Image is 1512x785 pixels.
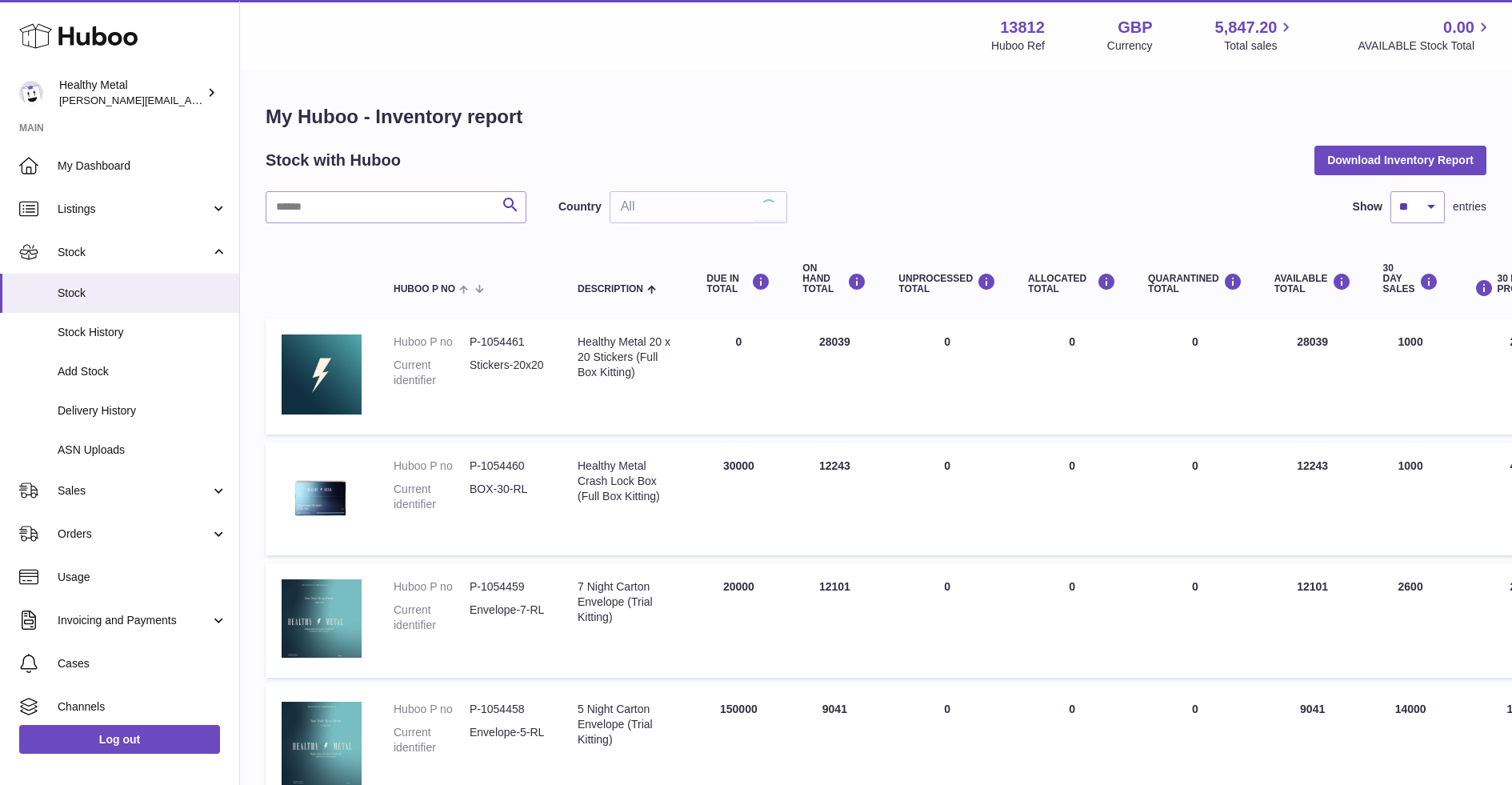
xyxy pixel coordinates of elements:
h1: My Huboo - Inventory report [266,104,1486,130]
dt: Huboo P no [394,459,470,474]
dd: Envelope-7-RL [470,603,546,633]
td: 12243 [786,443,882,555]
img: jose@healthy-metal.com [19,81,43,105]
dd: P-1054461 [470,334,546,350]
span: Huboo P no [394,284,455,294]
td: 20000 [690,563,786,678]
span: 0 [1192,335,1198,348]
span: Total sales [1224,38,1295,54]
span: Stock [58,286,227,301]
button: Download Inventory Report [1314,146,1486,174]
dt: Huboo P no [394,579,470,595]
div: Healthy Metal 20 x 20 Stickers (Full Box Kitting) [578,334,674,380]
span: Add Stock [58,364,227,379]
span: Sales [58,483,210,499]
img: product image [282,579,362,658]
div: 7 Night Carton Envelope (Trial Kitting) [578,579,674,625]
dt: Current identifier [394,482,470,512]
img: product image [282,459,362,535]
span: [PERSON_NAME][EMAIL_ADDRESS][DOMAIN_NAME] [59,94,321,106]
dd: BOX-30-RL [470,482,546,512]
span: Orders [58,527,210,542]
strong: GBP [1118,17,1152,38]
div: QUARANTINED Total [1148,273,1242,294]
img: product image [282,334,362,415]
span: Cases [58,656,227,671]
td: 0 [882,318,1012,435]
span: 0 [1192,703,1198,715]
div: ALLOCATED Total [1028,273,1116,294]
dt: Current identifier [394,725,470,755]
dd: P-1054458 [470,702,546,717]
div: ON HAND Total [802,263,866,295]
td: 0 [1012,563,1132,678]
td: 30000 [690,443,786,555]
span: Description [578,284,643,294]
td: 0 [1012,318,1132,435]
a: 5,847.20 Total sales [1215,17,1296,54]
span: Stock History [58,325,227,340]
a: Log out [19,725,220,754]
span: 0 [1192,459,1198,472]
div: 30 DAY SALES [1383,263,1438,295]
div: Currency [1107,38,1153,54]
span: Listings [58,202,210,217]
td: 0 [690,318,786,435]
div: Huboo Ref [991,38,1045,54]
dt: Huboo P no [394,702,470,717]
span: Stock [58,245,210,260]
span: 0 [1192,580,1198,593]
div: Healthy Metal [59,78,203,108]
div: UNPROCESSED Total [898,273,996,294]
td: 12101 [1258,563,1367,678]
div: DUE IN TOTAL [706,273,770,294]
span: 5,847.20 [1215,17,1278,38]
dt: Current identifier [394,603,470,633]
dd: P-1054459 [470,579,546,595]
div: AVAILABLE Total [1274,273,1351,294]
span: Delivery History [58,403,227,419]
span: Channels [58,699,227,715]
div: 5 Night Carton Envelope (Trial Kitting) [578,702,674,747]
a: 0.00 AVAILABLE Stock Total [1358,17,1493,54]
td: 12243 [1258,443,1367,555]
dd: Stickers-20x20 [470,358,546,388]
strong: 13812 [1000,17,1045,38]
td: 28039 [1258,318,1367,435]
span: ASN Uploads [58,443,227,458]
td: 2600 [1367,563,1454,678]
span: Usage [58,570,227,585]
td: 1000 [1367,443,1454,555]
dd: Envelope-5-RL [470,725,546,755]
span: My Dashboard [58,158,227,174]
dd: P-1054460 [470,459,546,474]
span: Invoicing and Payments [58,613,210,628]
td: 0 [882,443,1012,555]
span: AVAILABLE Stock Total [1358,38,1493,54]
label: Country [558,199,602,214]
h2: Stock with Huboo [266,150,401,171]
td: 28039 [786,318,882,435]
dt: Huboo P no [394,334,470,350]
label: Show [1353,199,1382,214]
div: Healthy Metal Crash Lock Box (Full Box Kitting) [578,459,674,504]
td: 0 [882,563,1012,678]
span: 0.00 [1443,17,1474,38]
td: 0 [1012,443,1132,555]
td: 12101 [786,563,882,678]
td: 1000 [1367,318,1454,435]
span: entries [1453,199,1486,214]
dt: Current identifier [394,358,470,388]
